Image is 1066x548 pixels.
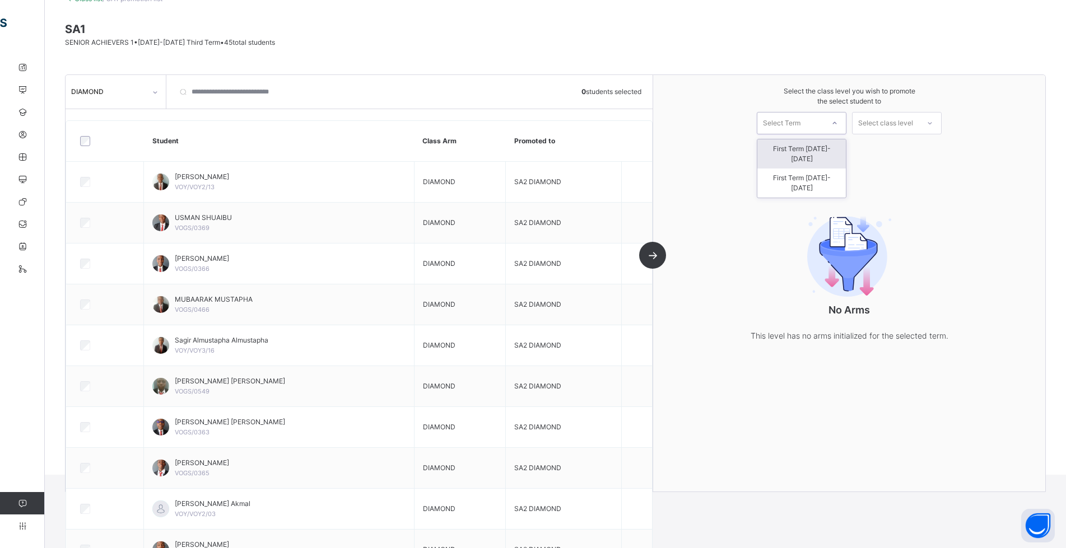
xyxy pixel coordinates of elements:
[175,458,229,468] span: [PERSON_NAME]
[423,177,455,186] span: DIAMOND
[514,341,561,349] span: SA2 DIAMOND
[506,121,622,162] th: Promoted to
[763,112,800,134] div: Select Term
[65,38,275,46] span: SENIOR ACHIEVERS 1 • [DATE]-[DATE] Third Term • 45 total students
[175,172,229,182] span: [PERSON_NAME]
[737,302,961,317] p: No Arms
[1021,509,1055,542] button: Open asap
[757,168,846,198] div: First Term [DATE]-[DATE]
[175,417,285,427] span: [PERSON_NAME] [PERSON_NAME]
[858,112,913,134] div: Select class level
[423,504,455,513] span: DIAMOND
[737,329,961,343] p: This level has no arms initialized for the selected term.
[175,265,210,273] span: VOGS/0366
[144,121,414,162] th: Student
[175,428,210,436] span: VOGS/0363
[423,341,455,349] span: DIAMOND
[71,87,146,97] div: DIAMOND
[514,177,561,186] span: SA2 DIAMOND
[175,254,229,264] span: [PERSON_NAME]
[175,469,210,477] span: VOGS/0365
[423,300,455,308] span: DIAMOND
[175,499,250,509] span: [PERSON_NAME] Akmal
[175,376,285,386] span: [PERSON_NAME] [PERSON_NAME]
[807,216,891,297] img: filter.9c15f445b04ce8b7d5281b41737f44c2.svg
[514,382,561,390] span: SA2 DIAMOND
[175,306,210,313] span: VOGS/0466
[65,21,1046,38] span: SA1
[175,183,215,191] span: VOY/VOY2/13
[175,224,210,232] span: VOGS/0369
[175,213,232,223] span: USMAN SHUAIBU
[514,218,561,227] span: SA2 DIAMOND
[175,335,268,345] span: Sagir Almustapha Almustapha
[664,86,1034,106] span: Select the class level you wish to promote the select student to
[514,300,561,308] span: SA2 DIAMOND
[581,87,641,97] span: students selected
[175,510,216,518] span: VOY/VOY2/03
[414,121,506,162] th: Class Arm
[581,87,586,96] b: 0
[175,294,253,305] span: MUBAARAK MUSTAPHA
[514,463,561,472] span: SA2 DIAMOND
[737,185,961,365] div: No Arms
[423,463,455,472] span: DIAMOND
[423,423,455,431] span: DIAMOND
[423,382,455,390] span: DIAMOND
[175,346,215,354] span: VOY/VOY3/16
[423,218,455,227] span: DIAMOND
[757,139,846,168] div: First Term [DATE]-[DATE]
[423,259,455,268] span: DIAMOND
[514,423,561,431] span: SA2 DIAMOND
[175,387,210,395] span: VOGS/0549
[514,259,561,268] span: SA2 DIAMOND
[514,504,561,513] span: SA2 DIAMOND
